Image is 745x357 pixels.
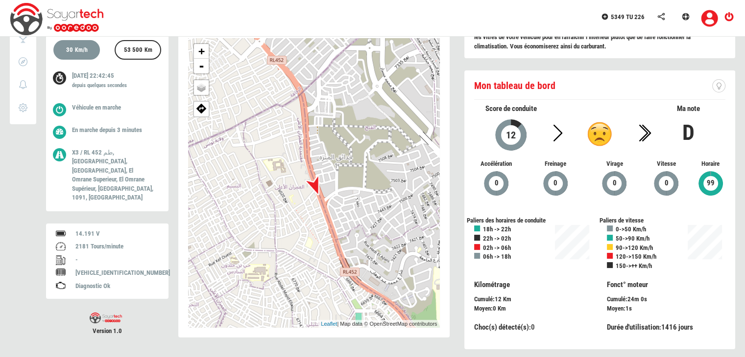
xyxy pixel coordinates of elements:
span: 0 [553,178,558,189]
span: 0 [531,323,535,332]
span: 12 [495,295,502,303]
span: Km [503,295,511,303]
span: En marche [72,126,98,134]
span: Moyen [474,305,491,312]
b: D [682,120,695,145]
span: 12 [505,129,516,141]
span: 99 [706,178,715,189]
span: Cumulé [474,295,493,303]
b: 22h -> 02h [483,235,511,242]
span: Durée d'utilisation [607,323,659,332]
b: 02h -> 06h [483,244,511,251]
span: Score de conduite [485,104,537,113]
span: 1416 jours [661,323,693,332]
a: Layers [194,80,209,95]
span: 5349 TU 226 [611,13,645,21]
img: directions.png [196,103,207,113]
b: 120->150 Km/h [616,253,656,260]
span: Km [498,305,506,312]
p: Véhicule en marche [72,103,154,112]
b: 06h -> 18h [483,253,511,260]
div: [VEHICLE_IDENTIFICATION_NUMBER] [75,268,159,278]
div: 14.191 V [75,229,159,239]
div: 30 [62,41,92,61]
b: 18h -> 22h [483,225,511,233]
span: 0 [612,178,617,189]
b: A des vitesse inférieures à 80 km/h, et en période de chaleur, il est préférable d’abaisser légèr... [474,24,722,50]
b: 50->90 Km/h [616,235,649,242]
div: : [474,322,593,333]
span: 24m 0s [627,295,647,303]
div: - [75,255,159,265]
div: Paliers des horaires de conduite [467,216,600,225]
span: Cumulé [607,295,625,303]
div: : [467,280,600,313]
span: 0 [494,178,499,189]
span: 0 [664,178,669,189]
span: Virage [592,159,637,169]
p: Kilométrage [474,280,593,290]
img: sayartech-logo.png [90,312,122,324]
a: Zoom out [194,59,209,73]
span: Mon tableau de bord [474,80,555,91]
a: Zoom in [194,44,209,59]
div: : [474,304,593,313]
label: Km [144,46,152,54]
img: d.png [587,122,612,146]
div: : [607,304,725,313]
span: Afficher ma position sur google map [194,102,209,113]
div: 2181 Tours/minute [75,242,159,251]
div: : [607,322,725,333]
span: Moyen [607,305,624,312]
span: Horaire [696,159,725,169]
div: 53 500 [120,41,157,61]
span: Choc(s) détecté(s) [474,323,529,332]
span: depuis 3 minutes [99,126,142,134]
span: Vitesse [651,159,681,169]
label: Km/h [75,46,88,54]
div: Diagnostic Ok [75,282,159,291]
b: 0->50 Km/h [616,225,646,233]
a: Leaflet [321,321,337,327]
span: Accélération [474,159,519,169]
span: 1s [625,305,632,312]
b: 150->++ Km/h [616,262,652,269]
p: X3 / RL 452 طم, [GEOGRAPHIC_DATA], [GEOGRAPHIC_DATA], El Omrane Superieur, El Omrane Supérieur, [... [72,148,154,202]
span: Ma note [677,104,700,113]
p: [DATE] 22:42:45 [72,71,154,91]
p: Fonct° moteur [607,280,725,290]
div: Paliers de vitesse [600,216,733,225]
span: 0 [493,305,496,312]
div: | Map data © OpenStreetMap contributors [318,320,439,328]
b: 90->120 Km/h [616,244,653,251]
label: depuis quelques secondes [72,82,127,89]
div: : [600,280,733,313]
span: Version 1.0 [46,327,168,336]
span: Freinage [533,159,577,169]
